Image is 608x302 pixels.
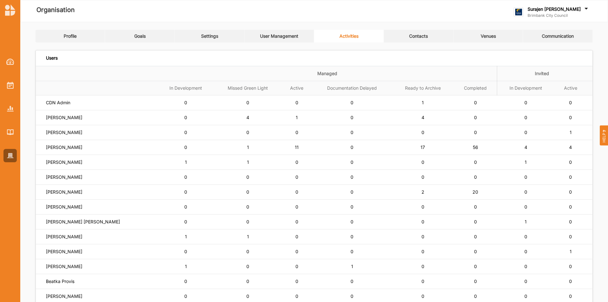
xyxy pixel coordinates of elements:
span: 0 [524,249,527,254]
span: 0 [569,204,572,209]
label: [PERSON_NAME] [46,293,82,299]
label: [PERSON_NAME] [46,130,82,135]
span: 0 [524,100,527,105]
span: 4 [421,115,424,120]
span: 0 [184,115,187,120]
th: Invited [497,66,592,81]
span: 0 [569,264,572,269]
span: 0 [246,279,249,284]
span: 0 [421,264,424,269]
a: Library [3,125,17,139]
span: 0 [524,115,527,120]
span: 0 [524,264,527,269]
span: 0 [295,189,298,195]
span: 0 [295,249,298,254]
span: 0 [569,279,572,284]
span: 0 [246,249,249,254]
img: Organisation [7,153,14,158]
label: Completed [458,86,492,91]
span: 0 [184,130,187,135]
label: [PERSON_NAME] [46,145,82,150]
a: Dashboard [3,55,17,68]
label: Active [559,86,582,91]
span: 0 [421,219,424,224]
span: 1 [351,264,353,269]
a: Reports [3,102,17,115]
span: 0 [474,174,477,180]
span: 0 [421,279,424,284]
span: 0 [351,234,353,239]
span: 0 [184,189,187,195]
label: Documentation Delayed [316,86,388,91]
span: 0 [295,174,298,180]
span: 0 [569,115,572,120]
span: 0 [351,219,353,224]
img: logo [514,7,523,17]
div: Users [46,55,58,61]
span: 0 [351,174,353,180]
th: Managed [157,66,497,81]
img: logo [5,4,15,16]
span: 0 [295,100,298,105]
span: 0 [474,279,477,284]
img: Reports [7,106,14,111]
label: Organisation [36,5,75,15]
span: 4 [524,145,527,150]
label: [PERSON_NAME] [46,234,82,240]
span: 0 [474,204,477,209]
span: 0 [246,219,249,224]
label: [PERSON_NAME] [PERSON_NAME] [46,219,120,225]
span: 0 [569,189,572,195]
span: 0 [524,174,527,180]
span: 0 [421,293,424,299]
span: 0 [184,145,187,150]
span: 0 [421,234,424,239]
span: 0 [295,264,298,269]
span: 0 [351,279,353,284]
span: 0 [421,204,424,209]
span: 0 [524,130,527,135]
span: 0 [351,159,353,165]
span: 1 [525,219,527,224]
label: [PERSON_NAME] [46,189,82,195]
span: 0 [524,189,527,195]
span: 0 [351,130,353,135]
span: 0 [184,293,187,299]
span: 0 [421,249,424,254]
span: 1 [525,159,527,165]
span: 20 [472,189,478,195]
span: 0 [524,204,527,209]
span: 1 [185,159,187,165]
span: 0 [569,293,572,299]
span: 0 [295,293,298,299]
div: Contacts [409,33,428,39]
span: 0 [246,293,249,299]
span: 0 [569,100,572,105]
span: 0 [351,293,353,299]
label: [PERSON_NAME] [46,115,82,120]
span: 0 [295,219,298,224]
span: 0 [295,279,298,284]
div: Settings [201,33,218,39]
span: 56 [473,145,478,150]
span: 0 [246,174,249,180]
span: 0 [474,130,477,135]
img: Dashboard [6,59,14,65]
a: Activities [3,79,17,92]
span: 0 [295,130,298,135]
span: 0 [184,219,187,224]
span: 0 [351,249,353,254]
span: 0 [421,130,424,135]
span: 0 [351,115,353,120]
span: 17 [421,145,425,150]
span: 0 [184,100,187,105]
span: 0 [474,100,477,105]
span: 0 [351,100,353,105]
span: 0 [246,204,249,209]
label: [PERSON_NAME] [46,204,82,210]
span: 0 [474,234,477,239]
span: 0 [184,249,187,254]
label: [PERSON_NAME] [46,249,82,254]
span: 4 [569,145,572,150]
span: 0 [184,174,187,180]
